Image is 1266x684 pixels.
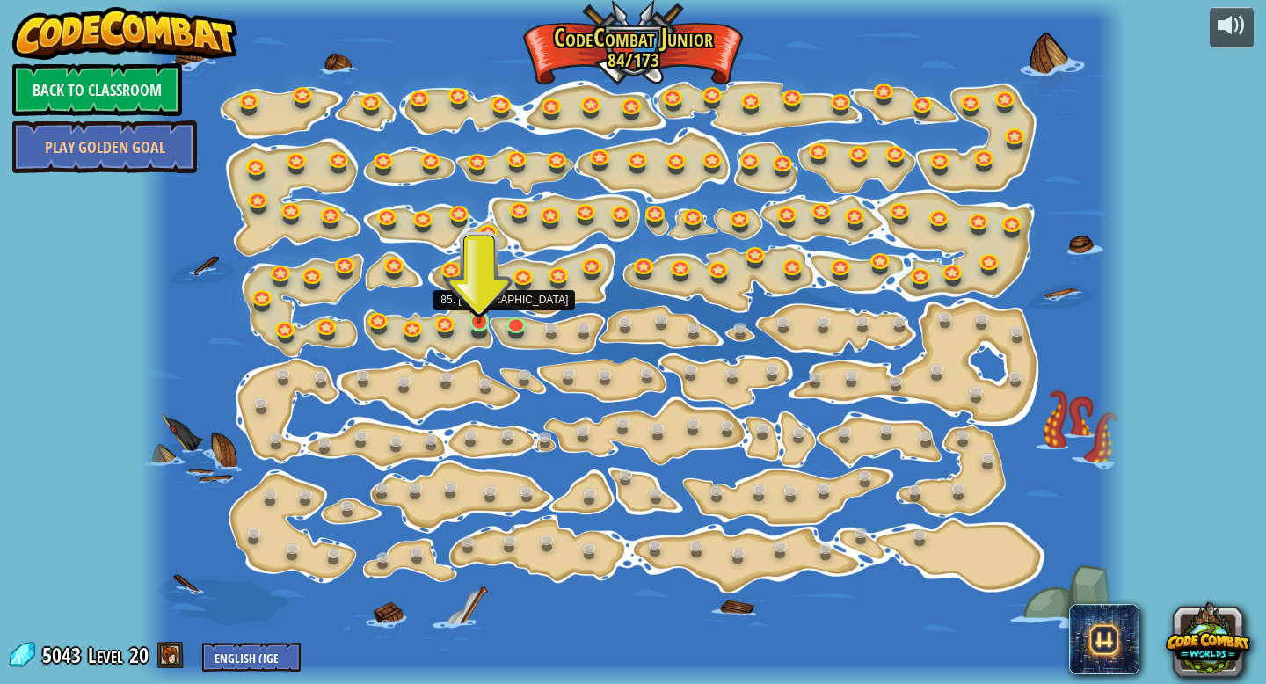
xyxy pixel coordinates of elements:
[12,63,182,116] a: Back to Classroom
[12,7,237,60] img: CodeCombat - Learn how to code by playing a game
[467,267,491,324] img: level-banner-started.png
[88,641,123,670] span: Level
[42,641,86,669] span: 5043
[12,120,197,173] a: Play Golden Goal
[129,641,149,669] span: 20
[1210,7,1254,48] button: Adjust volume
